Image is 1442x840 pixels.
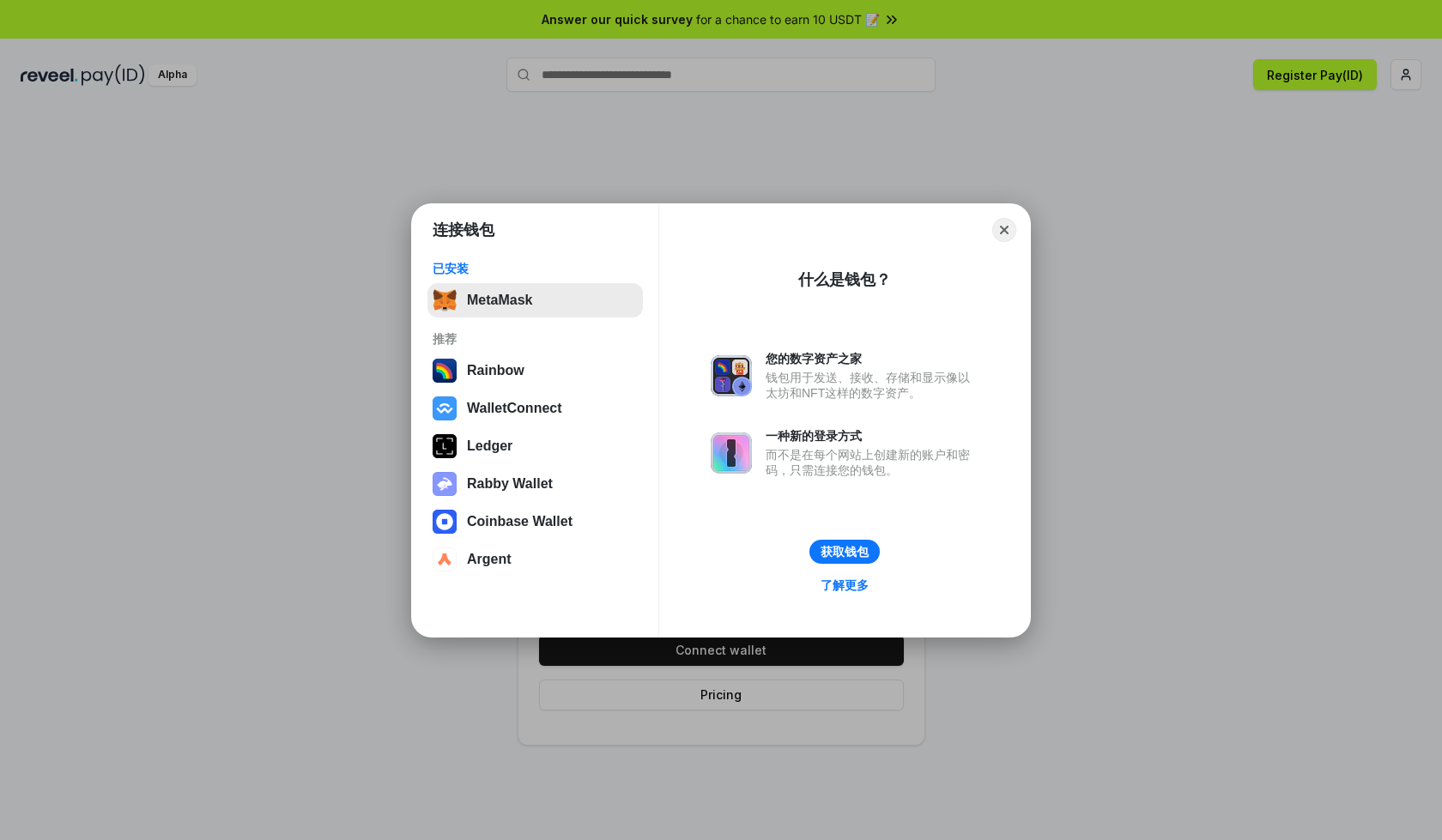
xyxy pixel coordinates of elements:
[467,363,524,378] div: Rainbow
[433,288,457,312] img: svg+xml,%3Csvg%20fill%3D%22none%22%20height%3D%2233%22%20viewBox%3D%220%200%2035%2033%22%20width%...
[798,269,891,290] div: 什么是钱包？
[711,432,752,474] img: svg+xml,%3Csvg%20xmlns%3D%22http%3A%2F%2Fwww.w3.org%2F2000%2Fsvg%22%20fill%3D%22none%22%20viewBox...
[766,428,978,444] div: 一种新的登录方式
[427,467,643,501] button: Rabby Wallet
[427,283,643,317] button: MetaMask
[992,218,1016,242] button: Close
[433,472,457,496] img: svg+xml,%3Csvg%20xmlns%3D%22http%3A%2F%2Fwww.w3.org%2F2000%2Fsvg%22%20fill%3D%22none%22%20viewBox...
[427,542,643,577] button: Argent
[427,505,643,539] button: Coinbase Wallet
[433,396,457,420] img: svg+xml,%3Csvg%20width%3D%2228%22%20height%3D%2228%22%20viewBox%3D%220%200%2028%2028%22%20fill%3D...
[433,331,638,347] div: 推荐
[427,429,643,463] button: Ledger
[810,574,879,596] a: 了解更多
[467,552,512,567] div: Argent
[467,438,512,454] div: Ledger
[467,293,532,308] div: MetaMask
[766,351,978,366] div: 您的数字资产之家
[467,401,562,416] div: WalletConnect
[711,355,752,396] img: svg+xml,%3Csvg%20xmlns%3D%22http%3A%2F%2Fwww.w3.org%2F2000%2Fsvg%22%20fill%3D%22none%22%20viewBox...
[766,370,978,401] div: 钱包用于发送、接收、存储和显示像以太坊和NFT这样的数字资产。
[809,540,880,564] button: 获取钱包
[427,391,643,426] button: WalletConnect
[433,261,638,276] div: 已安装
[433,434,457,458] img: svg+xml,%3Csvg%20xmlns%3D%22http%3A%2F%2Fwww.w3.org%2F2000%2Fsvg%22%20width%3D%2228%22%20height%3...
[467,476,553,492] div: Rabby Wallet
[433,220,494,240] h1: 连接钱包
[433,359,457,383] img: svg+xml,%3Csvg%20width%3D%22120%22%20height%3D%22120%22%20viewBox%3D%220%200%20120%20120%22%20fil...
[821,577,869,593] div: 了解更多
[427,354,643,388] button: Rainbow
[467,514,573,529] div: Coinbase Wallet
[766,447,978,478] div: 而不是在每个网站上创建新的账户和密码，只需连接您的钱包。
[821,544,869,559] div: 获取钱包
[433,510,457,534] img: svg+xml,%3Csvg%20width%3D%2228%22%20height%3D%2228%22%20viewBox%3D%220%200%2028%2028%22%20fill%3D...
[433,547,457,571] img: svg+xml,%3Csvg%20width%3D%2228%22%20height%3D%2228%22%20viewBox%3D%220%200%2028%2028%22%20fill%3D...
